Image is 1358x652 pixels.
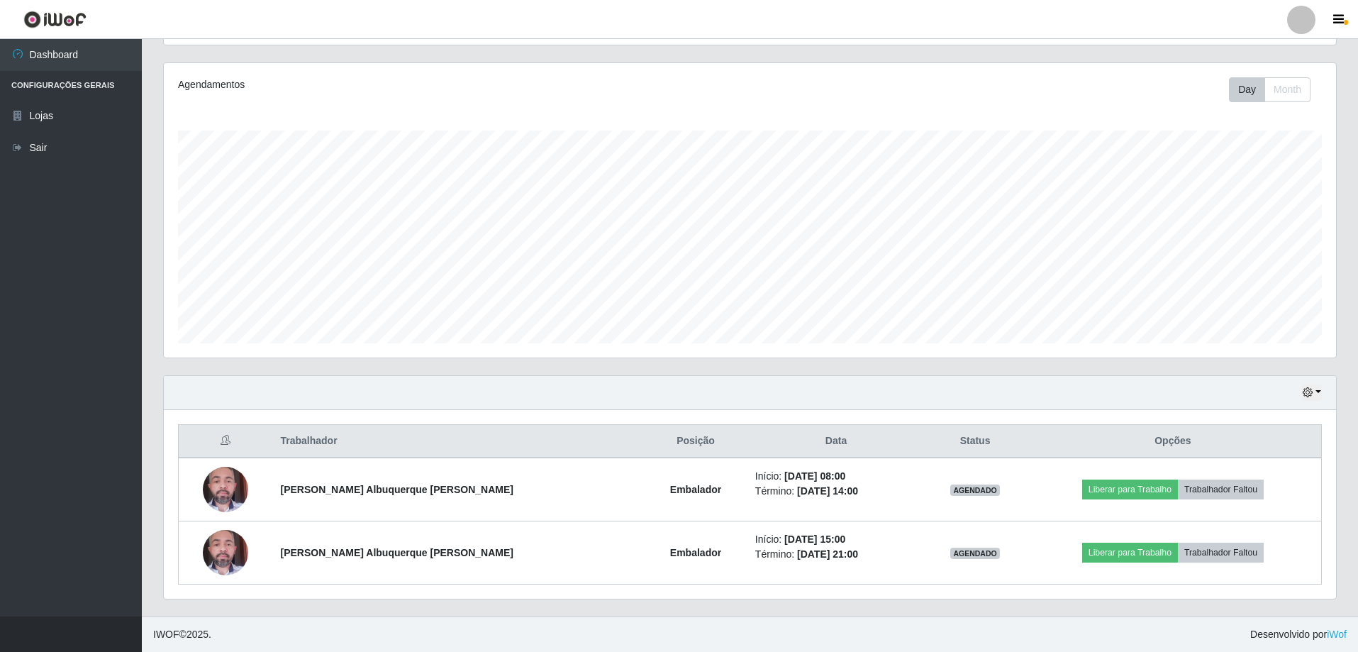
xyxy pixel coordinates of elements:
strong: Embalador [670,547,721,558]
th: Status [925,425,1025,458]
button: Trabalhador Faltou [1178,480,1264,499]
img: 1718556919128.jpeg [203,522,248,582]
span: © 2025 . [153,627,211,642]
time: [DATE] 14:00 [797,485,858,497]
li: Início: [755,532,917,547]
img: CoreUI Logo [23,11,87,28]
li: Término: [755,547,917,562]
button: Liberar para Trabalho [1082,543,1178,563]
strong: Embalador [670,484,721,495]
th: Data [747,425,925,458]
button: Month [1264,77,1310,102]
span: IWOF [153,629,179,640]
button: Day [1229,77,1265,102]
th: Trabalhador [272,425,645,458]
div: Toolbar with button groups [1229,77,1322,102]
button: Trabalhador Faltou [1178,543,1264,563]
time: [DATE] 08:00 [784,470,845,482]
strong: [PERSON_NAME] Albuquerque [PERSON_NAME] [280,484,513,495]
th: Posição [645,425,747,458]
div: Agendamentos [178,77,642,92]
th: Opções [1025,425,1322,458]
span: AGENDADO [950,548,1000,559]
span: Desenvolvido por [1250,627,1347,642]
div: First group [1229,77,1310,102]
button: Liberar para Trabalho [1082,480,1178,499]
li: Término: [755,484,917,499]
li: Início: [755,469,917,484]
strong: [PERSON_NAME] Albuquerque [PERSON_NAME] [280,547,513,558]
time: [DATE] 21:00 [797,548,858,560]
span: AGENDADO [950,485,1000,496]
a: iWof [1327,629,1347,640]
img: 1718556919128.jpeg [203,459,248,519]
time: [DATE] 15:00 [784,534,845,545]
